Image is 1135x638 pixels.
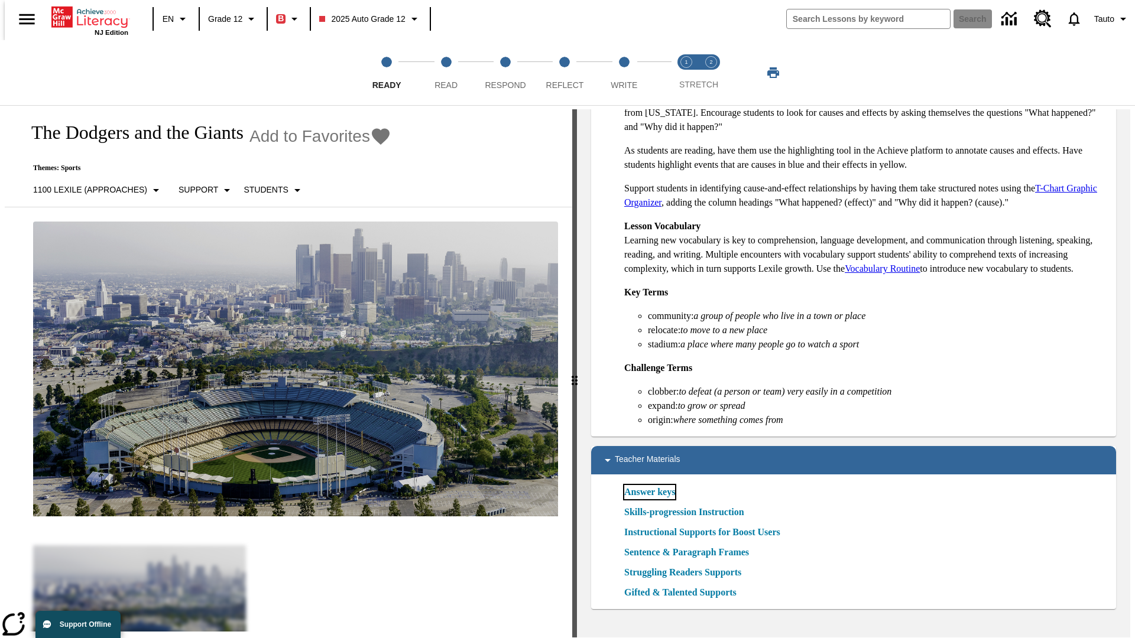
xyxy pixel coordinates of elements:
button: Reflect step 4 of 5 [530,40,599,105]
text: 1 [685,59,688,65]
button: Select Lexile, 1100 Lexile (Approaches) [28,180,168,201]
a: Struggling Readers Supports [624,565,748,580]
span: Write [611,80,637,90]
button: Read step 2 of 5 [411,40,480,105]
span: B [278,11,284,26]
button: Grade: Grade 12, Select a grade [203,8,263,30]
a: T-Chart Graphic Organizer [624,183,1097,207]
a: Resource Center, Will open in new tab [1027,3,1059,35]
em: to move to a new place [680,325,767,335]
button: Open side menu [9,2,44,37]
p: Teacher Materials [615,453,680,467]
input: search field [787,9,950,28]
strong: Key Terms [624,287,668,297]
h1: The Dodgers and the Giants [19,122,244,144]
li: stadium: [648,337,1107,351]
em: people who live in a town or place [735,311,865,321]
p: Support [179,184,218,196]
p: Learning new vocabulary is key to comprehension, language development, and communication through ... [624,219,1107,276]
li: community: [648,309,1107,323]
span: 2025 Auto Grade 12 [319,13,405,25]
button: Select Student [239,180,309,201]
p: 1100 Lexile (Approaches) [33,184,147,196]
div: Home [51,4,128,36]
button: Support Offline [35,611,121,638]
em: a place where many people go to watch a sport [680,339,859,349]
div: activity [577,109,1130,637]
a: Answer keys, Will open in new browser window or tab [624,485,675,499]
a: Notifications [1059,4,1089,34]
div: Teacher Materials [591,446,1116,474]
a: Vocabulary Routine [845,263,920,274]
span: Add to Favorites [249,127,370,146]
span: NJ Edition [95,29,128,36]
em: a group of [693,311,732,321]
span: Support Offline [60,620,111,629]
img: Dodgers stadium. [33,222,558,517]
div: reading [5,109,572,632]
button: Scaffolds, Support [174,180,239,201]
strong: Challenge Terms [624,363,692,373]
strong: Lesson Vocabulary [624,221,701,231]
span: EN [163,13,174,25]
text: 2 [709,59,712,65]
button: Add to Favorites - The Dodgers and the Giants [249,126,391,147]
p: Students [244,184,288,196]
span: Read [434,80,458,90]
li: relocate: [648,323,1107,337]
button: Stretch Respond step 2 of 2 [694,40,728,105]
button: Stretch Read step 1 of 2 [669,40,703,105]
span: Ready [372,80,401,90]
button: Boost Class color is red. Change class color [271,8,306,30]
em: to defeat (a person or team) very easily in a competition [679,386,891,396]
span: Respond [485,80,526,90]
a: Skills-progression Instruction, Will open in new browser window or tab [624,505,744,519]
p: Themes: Sports [19,164,391,172]
div: Press Enter or Spacebar and then press right and left arrow keys to move the slider [572,109,577,637]
button: Write step 5 of 5 [590,40,659,105]
span: Grade 12 [208,13,242,25]
li: expand: [648,399,1107,413]
button: Class: 2025 Auto Grade 12, Select your class [314,8,426,30]
em: to grow or spread [678,401,745,411]
span: STRETCH [679,80,718,89]
a: Sentence & Paragraph Frames, Will open in new browser window or tab [624,545,749,559]
a: Instructional Supports for Boost Users, Will open in new browser window or tab [624,525,780,539]
em: where something comes from [673,415,783,425]
a: Gifted & Talented Supports [624,585,744,600]
button: Profile/Settings [1089,8,1135,30]
p: Support students in identifying cause-and-effect relationships by having them take structured not... [624,181,1107,210]
li: clobber: [648,385,1107,399]
button: Ready step 1 of 5 [352,40,421,105]
button: Print [754,62,792,83]
li: origin: [648,413,1107,427]
span: Reflect [546,80,584,90]
button: Language: EN, Select a language [157,8,195,30]
a: Data Center [994,3,1027,35]
p: As students are reading, have them use the highlighting tool in the Achieve platform to annotate ... [624,144,1107,172]
p: Explain to students that as they read [DATE] article, they will learn more about two baseball tea... [624,92,1107,134]
span: Tauto [1094,13,1114,25]
button: Respond step 3 of 5 [471,40,540,105]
